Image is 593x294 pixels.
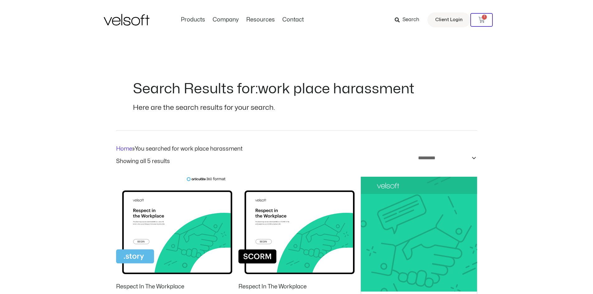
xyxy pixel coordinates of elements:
[177,16,308,23] nav: Menu
[435,16,463,24] span: Client Login
[279,16,308,23] a: ContactMenu Toggle
[427,12,470,27] a: Client Login
[116,159,170,164] p: Showing all 5 results
[238,283,355,293] a: Respect In The Workplace
[402,16,419,24] span: Search
[482,15,487,20] span: 1
[395,15,424,25] a: Search
[116,146,132,152] a: Home
[135,146,242,152] span: You searched for work place harassment
[470,13,493,27] a: 1
[116,283,232,290] h2: Respect In The Workplace
[258,82,414,96] span: work place harassment
[238,283,355,290] h2: Respect In The Workplace
[177,16,209,23] a: ProductsMenu Toggle
[238,177,355,278] img: Respect In The Workplace
[133,79,460,99] h1: Search Results for:
[116,283,232,293] a: Respect In The Workplace
[104,14,149,26] img: Velsoft Training Materials
[116,177,232,278] img: Respect In The Workplace
[116,146,242,152] span: »
[414,153,477,163] select: Shop order
[242,16,279,23] a: ResourcesMenu Toggle
[209,16,242,23] a: CompanyMenu Toggle
[133,102,460,114] p: Here are the search results for your search.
